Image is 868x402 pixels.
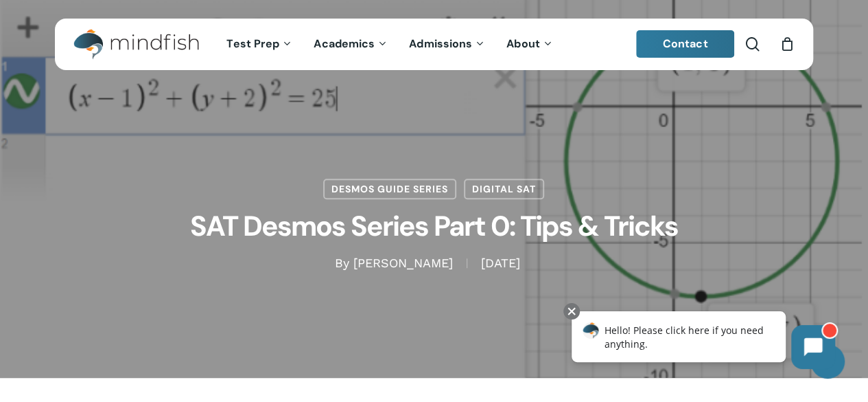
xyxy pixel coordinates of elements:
a: Digital SAT [464,179,544,199]
a: [PERSON_NAME] [353,256,453,270]
a: About [496,38,564,50]
span: Contact [663,36,708,51]
a: Admissions [399,38,496,50]
a: Cart [779,36,795,52]
a: Desmos Guide Series [323,179,456,199]
iframe: Chatbot [557,300,849,383]
nav: Main Menu [216,19,563,70]
a: Test Prep [216,38,303,50]
a: Contact [636,30,735,58]
span: Admissions [409,36,472,51]
header: Main Menu [55,19,813,70]
a: Academics [303,38,399,50]
span: By [335,258,349,268]
span: Academics [314,36,375,51]
span: [DATE] [467,258,534,268]
span: About [506,36,540,51]
span: Test Prep [226,36,279,51]
h1: SAT Desmos Series Part 0: Tips & Tricks [91,199,777,255]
